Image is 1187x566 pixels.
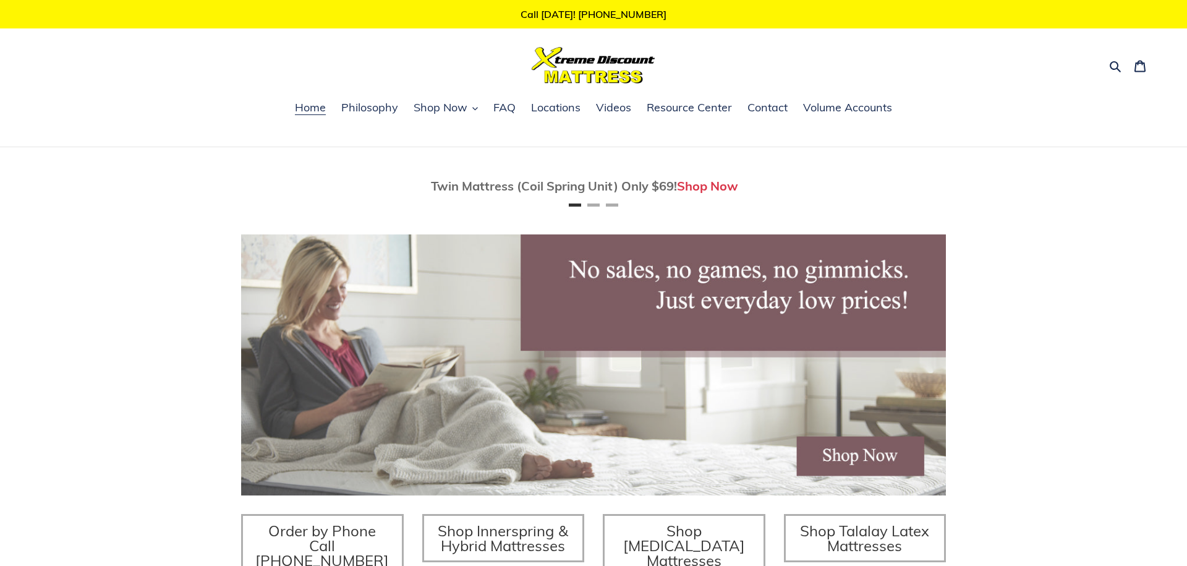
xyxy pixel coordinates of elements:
span: Contact [747,100,788,115]
span: Locations [531,100,581,115]
span: Shop Now [414,100,467,115]
a: Philosophy [335,99,404,118]
a: Locations [525,99,587,118]
span: FAQ [493,100,516,115]
a: Shop Innerspring & Hybrid Mattresses [422,514,585,562]
span: Shop Talalay Latex Mattresses [800,521,929,555]
span: Shop Innerspring & Hybrid Mattresses [438,521,568,555]
button: Shop Now [407,99,484,118]
button: Page 2 [587,204,600,207]
img: Xtreme Discount Mattress [532,47,655,84]
span: Videos [596,100,631,115]
span: Twin Mattress (Coil Spring Unit) Only $69! [431,178,677,194]
a: Home [289,99,332,118]
span: Resource Center [647,100,732,115]
a: Videos [590,99,637,118]
a: Shop Now [677,178,738,194]
a: Resource Center [640,99,738,118]
span: Home [295,100,326,115]
button: Page 1 [569,204,581,207]
a: Volume Accounts [797,99,898,118]
a: Contact [741,99,794,118]
button: Page 3 [606,204,618,207]
img: herobannermay2022-1652879215306_1200x.jpg [241,234,946,495]
a: FAQ [487,99,522,118]
a: Shop Talalay Latex Mattresses [784,514,947,562]
span: Philosophy [341,100,398,115]
span: Volume Accounts [803,100,892,115]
